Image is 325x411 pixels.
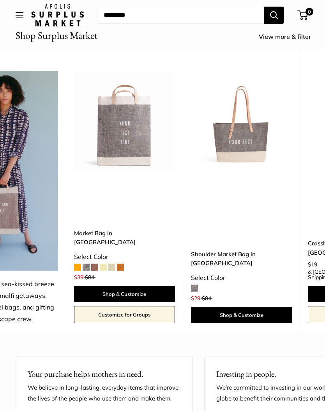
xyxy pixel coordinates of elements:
a: View more & filter [259,31,320,43]
p: Your purchase helps mothers in need. [28,368,180,380]
img: description_Make it yours with personalized text [74,71,175,171]
h2: Shop Surplus Market [16,28,97,43]
a: Shop & Customize [74,286,175,302]
span: $84 [202,295,211,302]
span: $39 [74,274,83,281]
a: Shoulder Market Bag in [GEOGRAPHIC_DATA] [191,250,292,268]
button: Search [264,7,284,24]
a: Market Bag in [GEOGRAPHIC_DATA] [74,229,175,247]
a: description_Make it yours with personalized textdescription_Our first every Chambray Jute bag... [74,71,175,171]
a: Customize for Groups [74,306,175,323]
span: 0 [306,8,313,16]
a: 0 [298,10,308,20]
a: description_Our first Chambray Shoulder Market Bagdescription_Adjustable soft leather handle [191,71,292,171]
img: description_Our first Chambray Shoulder Market Bag [191,71,292,171]
input: Search... [97,7,264,24]
span: $84 [85,274,94,281]
span: $19 [308,261,317,268]
div: Select Color [191,272,292,284]
span: $29 [191,295,200,302]
img: Apolis: Surplus Market [31,4,84,26]
a: Shop & Customize [191,307,292,323]
div: Select Color [74,251,175,263]
p: We believe in long–lasting, everyday items that improve the lives of the people who use them and ... [28,382,180,404]
button: Open menu [16,12,23,18]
